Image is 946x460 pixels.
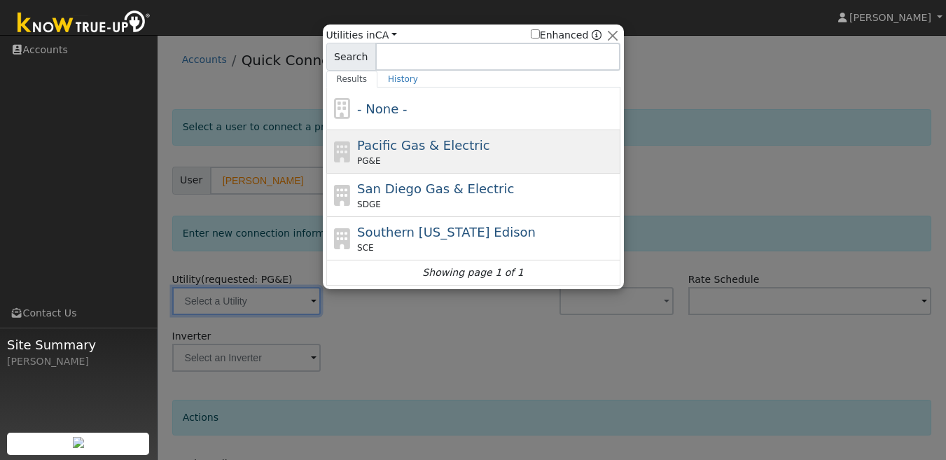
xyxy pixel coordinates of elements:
[7,354,150,369] div: [PERSON_NAME]
[357,102,407,116] span: - None -
[357,225,536,239] span: Southern [US_STATE] Edison
[357,198,381,211] span: SDGE
[357,155,380,167] span: PG&E
[357,138,489,153] span: Pacific Gas & Electric
[377,71,429,88] a: History
[531,29,540,39] input: Enhanced
[531,28,602,43] span: Show enhanced providers
[592,29,601,41] a: Enhanced Providers
[326,43,376,71] span: Search
[357,181,514,196] span: San Diego Gas & Electric
[11,8,158,39] img: Know True-Up
[326,28,397,43] span: Utilities in
[531,28,589,43] label: Enhanced
[326,71,378,88] a: Results
[375,29,397,41] a: CA
[357,242,374,254] span: SCE
[849,12,931,23] span: [PERSON_NAME]
[422,265,523,280] i: Showing page 1 of 1
[7,335,150,354] span: Site Summary
[73,437,84,448] img: retrieve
